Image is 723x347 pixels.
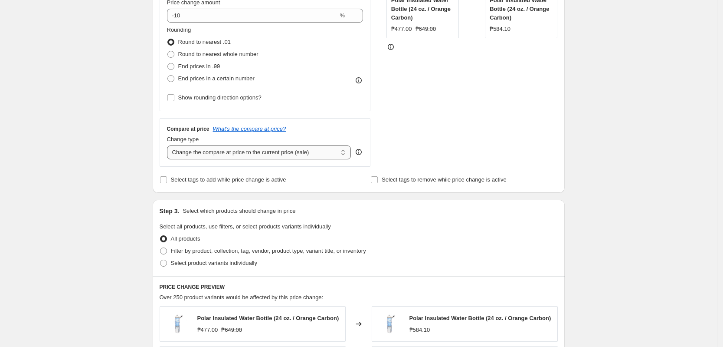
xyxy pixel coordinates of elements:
[183,207,295,215] p: Select which products should change in price
[160,207,180,215] h2: Step 3.
[354,148,363,156] div: help
[409,326,430,334] div: ₱584.10
[171,235,200,242] span: All products
[171,176,286,183] span: Select tags to add while price change is active
[197,315,339,321] span: Polar Insulated Water Bottle (24 oz. / Orange Carbon)
[160,284,558,291] h6: PRICE CHANGE PREVIEW
[167,136,199,142] span: Change type
[376,311,402,337] img: 174437_a_80x.jpg
[178,75,255,82] span: End prices in a certain number
[167,9,338,23] input: -20
[167,26,191,33] span: Rounding
[213,126,286,132] button: What's the compare at price?
[221,326,242,334] strike: ₱649.00
[178,63,220,69] span: End prices in .99
[490,25,510,33] div: ₱584.10
[409,315,551,321] span: Polar Insulated Water Bottle (24 oz. / Orange Carbon)
[178,51,258,57] span: Round to nearest whole number
[415,25,436,33] strike: ₱649.00
[178,94,262,101] span: Show rounding direction options?
[160,223,331,230] span: Select all products, use filters, or select products variants individually
[391,25,412,33] div: ₱477.00
[167,126,209,132] h3: Compare at price
[382,176,507,183] span: Select tags to remove while price change is active
[171,248,366,254] span: Filter by product, collection, tag, vendor, product type, variant title, or inventory
[340,12,345,19] span: %
[197,326,218,334] div: ₱477.00
[164,311,190,337] img: 174437_a_80x.jpg
[160,294,324,301] span: Over 250 product variants would be affected by this price change:
[178,39,231,45] span: Round to nearest .01
[171,260,257,266] span: Select product variants individually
